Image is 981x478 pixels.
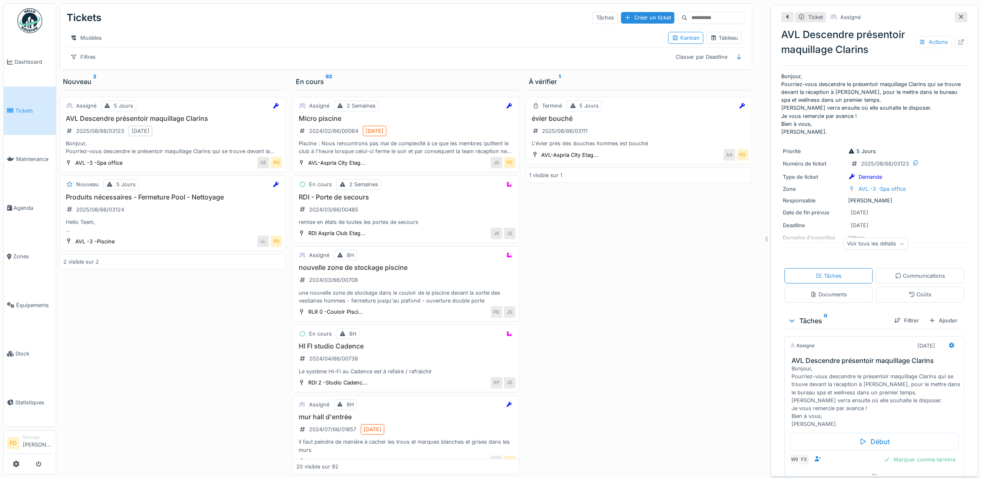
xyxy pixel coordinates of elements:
div: RDI 2 -Studio Cadenc... [308,379,367,387]
h3: AVL Descendre présentoir maquillage Clarins [63,115,282,123]
li: PD [7,437,19,449]
div: Type de ticket [783,173,845,181]
div: 2 visible sur 2 [63,258,99,266]
div: Manager [23,434,53,440]
div: En cours [309,180,332,188]
div: [DATE] [851,209,868,216]
div: 5 Jours [848,147,876,155]
a: Statistiques [4,378,56,427]
div: Créer un ticket [621,12,674,23]
div: 2024/03/66/00485 [309,206,358,214]
div: Le système Hi-Fi au Cadence est à refaire / rafraichir [296,368,515,375]
div: Assigné [309,401,329,408]
div: Modèles [67,32,106,44]
div: Voir tous les détails [844,238,909,250]
div: Tâches [788,316,887,326]
div: PD [737,149,748,161]
div: Marquer comme terminé [880,454,959,465]
div: Deadline [783,221,845,229]
div: [DATE] [851,221,868,229]
h3: nouvelle zone de stockage piscine [296,264,515,271]
div: Communications [895,272,945,280]
h3: évier bouché [530,115,748,123]
h3: HI FI studio Cadence [296,342,515,350]
a: Tickets [4,86,56,135]
div: FC [491,456,502,467]
div: Filtres [67,51,99,63]
div: Assigné [790,342,815,349]
sup: 2 [93,77,96,86]
div: [DATE] [366,127,384,135]
sup: 0 [824,316,827,326]
li: [PERSON_NAME] [23,434,53,452]
div: AVL -3 -Spa office [859,185,906,193]
span: Zones [13,252,53,260]
div: RDI 0 -Hall d'entrée [308,457,357,465]
div: Classer par Deadline [672,51,731,63]
h3: Micro piscine [296,115,515,123]
div: Nouveau [76,180,99,188]
div: Date de fin prévue [783,209,845,216]
div: RDI Aspria Club Etag... [308,229,365,237]
div: 2025/08/66/03111 [542,127,588,135]
sup: 1 [559,77,561,86]
h3: Produits nécessaires - Fermeture Pool - Nettoyage [63,193,282,201]
div: XP [491,377,502,389]
div: Coûts [909,291,932,298]
div: 8H [347,251,354,259]
div: Documents [810,291,847,298]
div: WW [790,454,801,465]
div: Bonjour, Pourriez-vous descendre le présentoir maquillage Clarins qui se trouve devant la récepti... [792,365,960,428]
div: 2 Semaines [349,180,378,188]
div: [DATE] [917,342,935,350]
div: 2024/04/66/00738 [309,355,358,363]
div: En cours [309,330,332,338]
div: il faut peindre de manière à cacher les trous et marques blanches et grises dans les murs [296,438,515,454]
img: Badge_color-CXgf-gQk.svg [17,8,42,33]
div: Bonjour, Pourriez-vous descendre le présentoir maquillage Clarins qui se trouve devant la récepti... [63,139,282,155]
div: AA [724,149,735,161]
div: Priorité [783,147,845,155]
div: 1 visible sur 1 [530,171,563,179]
p: Bonjour, Pourriez-vous descendre le présentoir maquillage Clarins qui se trouve devant la récepti... [781,72,967,136]
div: RLR 0 -Couloir Pisci... [308,308,363,316]
a: Stock [4,329,56,378]
div: À vérifier [529,77,749,86]
div: Assigné [840,13,861,21]
div: 5 Jours [114,102,133,110]
div: [DATE] [364,425,381,433]
a: Agenda [4,184,56,233]
div: JS [504,306,516,318]
div: Piscine : Nous rencontrons pas mal de complexité à ce que les membres quittent le club à l'heure ... [296,139,515,155]
div: Zone [783,185,845,193]
div: Tableau [710,34,738,42]
div: Tâches [592,12,618,24]
div: 2 Semaines [347,102,376,110]
div: [DATE] [132,127,149,135]
span: Statistiques [15,399,53,406]
a: Maintenance [4,135,56,184]
div: PD [504,157,516,168]
div: Début [790,433,959,450]
a: Zones [4,232,56,281]
div: JS [491,228,502,239]
div: Ajouter [926,315,961,326]
a: PD Manager[PERSON_NAME] [7,434,53,454]
div: remise en états de toutes les portes de secours [296,218,515,226]
div: Tickets [67,7,101,29]
h3: RDI - Porte de secours [296,193,515,201]
div: AVL-Aspria City Etag... [542,151,599,159]
div: JS [504,377,516,389]
div: 8H [347,401,354,408]
div: Demande [859,173,882,181]
div: 5 Jours [580,102,599,110]
div: 2025/08/66/03124 [76,206,124,214]
div: Terminé [542,102,562,110]
div: 2024/07/66/01857 [309,425,356,433]
span: Tickets [15,107,53,115]
div: 2024/02/66/00064 [309,127,358,135]
span: Stock [15,350,53,358]
h3: AVL Descendre présentoir maquillage Clarins [792,357,960,365]
div: AVL -3 -Piscine [75,238,115,245]
div: Tâches [816,272,842,280]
